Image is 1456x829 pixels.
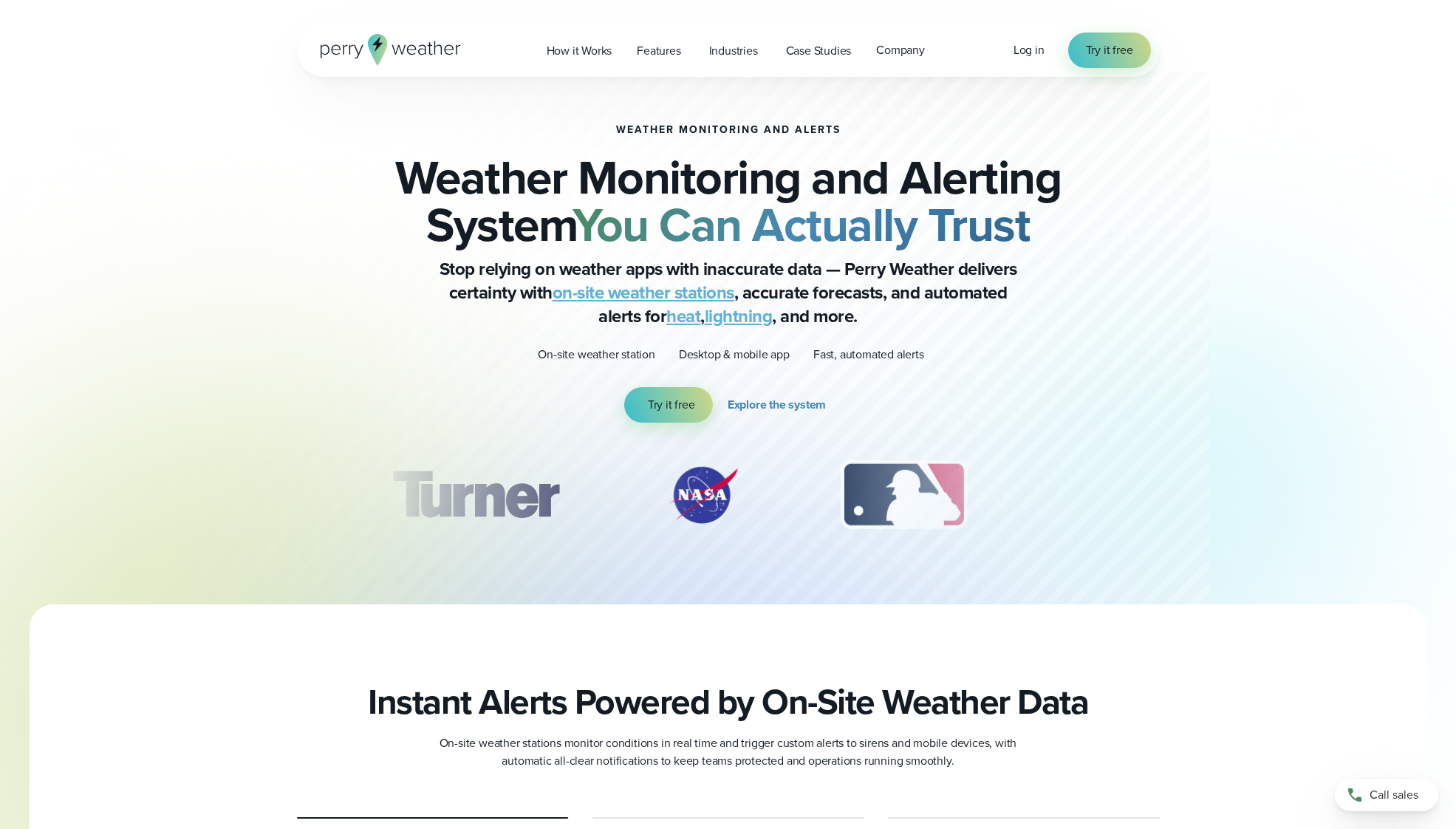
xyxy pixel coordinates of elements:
[1068,33,1151,68] a: Try it free
[1053,458,1171,532] img: PGA.svg
[370,458,580,532] img: Turner-Construction_1.svg
[547,42,612,60] span: How it Works
[709,42,758,60] span: Industries
[786,42,852,60] span: Case Studies
[553,279,734,306] a: on-site weather stations
[534,35,625,66] a: How it Works
[728,396,826,414] span: Explore the system
[433,257,1024,328] p: Stop relying on weather apps with inaccurate data — Perry Weather delivers certainty with , accur...
[705,303,773,330] a: lightning
[773,35,864,66] a: Case Studies
[826,458,982,532] img: MLB.svg
[652,458,755,532] div: 2 of 12
[368,681,1088,723] h2: Instant Alerts Powered by On-Site Weather Data
[813,346,924,364] p: Fast, automated alerts
[666,303,700,330] a: heat
[637,42,680,60] span: Features
[433,734,1024,770] p: On-site weather stations monitor conditions in real time and trigger custom alerts to sirens and ...
[370,458,580,532] div: 1 of 12
[679,346,790,364] p: Desktop & mobile app
[648,396,695,414] span: Try it free
[624,387,713,423] a: Try it free
[1053,458,1171,532] div: 4 of 12
[573,190,1030,259] strong: You Can Actually Trust
[1335,779,1438,811] a: Call sales
[371,458,1086,539] div: slideshow
[1370,786,1418,804] span: Call sales
[728,387,832,423] a: Explore the system
[616,124,841,136] h1: Weather Monitoring and Alerts
[826,458,982,532] div: 3 of 12
[876,41,925,59] span: Company
[1086,41,1133,59] span: Try it free
[1014,41,1045,59] a: Log in
[371,154,1086,248] h2: Weather Monitoring and Alerting System
[538,346,654,364] p: On-site weather station
[652,458,755,532] img: NASA.svg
